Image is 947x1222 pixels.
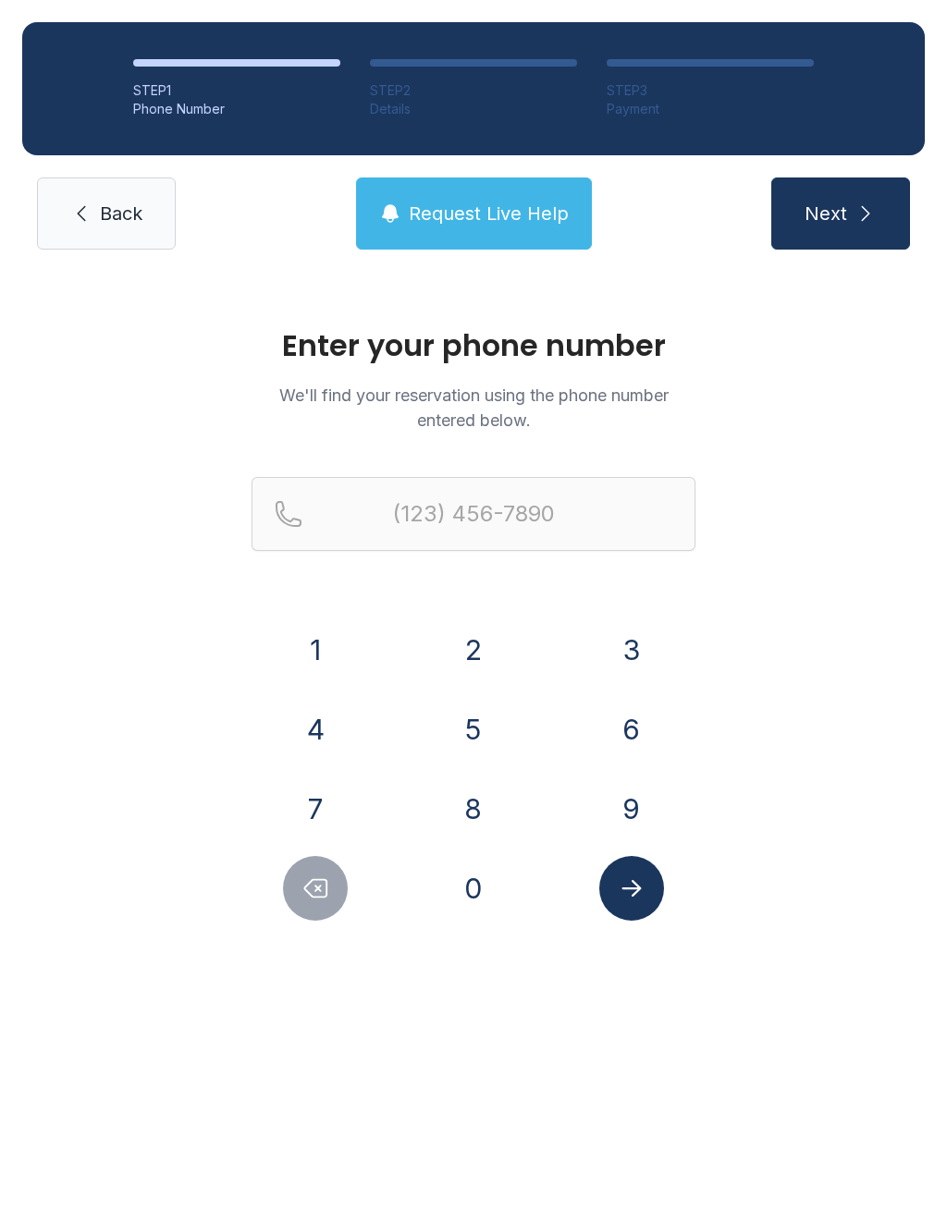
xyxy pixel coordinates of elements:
[409,201,569,226] span: Request Live Help
[370,100,577,118] div: Details
[370,81,577,100] div: STEP 2
[441,856,506,921] button: 0
[283,617,348,682] button: 1
[607,100,814,118] div: Payment
[252,383,695,433] p: We'll find your reservation using the phone number entered below.
[599,856,664,921] button: Submit lookup form
[599,697,664,762] button: 6
[607,81,814,100] div: STEP 3
[805,201,847,226] span: Next
[283,776,348,841] button: 7
[100,201,142,226] span: Back
[252,477,695,551] input: Reservation phone number
[133,100,340,118] div: Phone Number
[283,856,348,921] button: Delete number
[441,697,506,762] button: 5
[441,617,506,682] button: 2
[599,776,664,841] button: 9
[283,697,348,762] button: 4
[441,776,506,841] button: 8
[599,617,664,682] button: 3
[252,331,695,360] h1: Enter your phone number
[133,81,340,100] div: STEP 1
